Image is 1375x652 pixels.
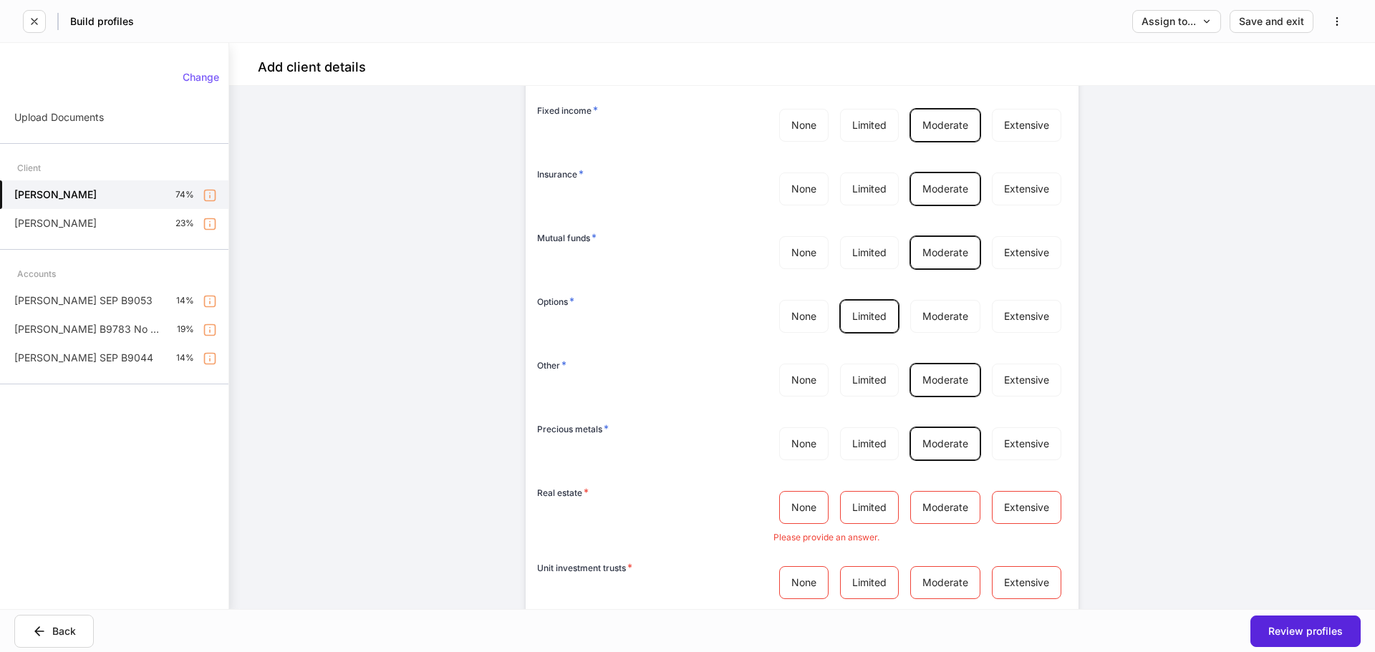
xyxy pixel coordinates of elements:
[14,188,97,202] h5: [PERSON_NAME]
[537,422,609,436] h6: Precious metals
[773,532,1067,543] p: Please provide an answer.
[183,72,219,82] div: Change
[537,230,597,245] h6: Mutual funds
[537,485,589,500] h6: Real estate
[176,352,194,364] p: 14%
[537,294,574,308] h6: Options
[14,216,97,230] p: [PERSON_NAME]
[173,66,228,89] button: Change
[537,358,566,372] h6: Other
[175,189,194,200] p: 74%
[537,167,584,181] h6: Insurance
[177,323,194,335] p: 19%
[258,59,366,76] h4: Add client details
[17,155,41,180] div: Client
[1250,615,1361,647] button: Review profiles
[537,560,632,575] h6: Unit investment trusts
[1142,16,1212,26] div: Assign to...
[1132,10,1221,33] button: Assign to...
[14,293,153,308] p: [PERSON_NAME] SEP B9053
[70,14,134,29] h5: Build profiles
[1268,626,1343,636] div: Review profiles
[14,351,153,365] p: [PERSON_NAME] SEP B9044
[32,624,76,638] div: Back
[17,261,56,286] div: Accounts
[1239,16,1304,26] div: Save and exit
[537,103,598,117] h6: Fixed income
[1230,10,1313,33] button: Save and exit
[773,607,1067,618] p: Please provide an answer.
[175,218,194,229] p: 23%
[14,322,165,336] p: [PERSON_NAME] B9783 No ACAT
[176,295,194,306] p: 14%
[14,615,94,648] button: Back
[14,110,104,125] p: Upload Documents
